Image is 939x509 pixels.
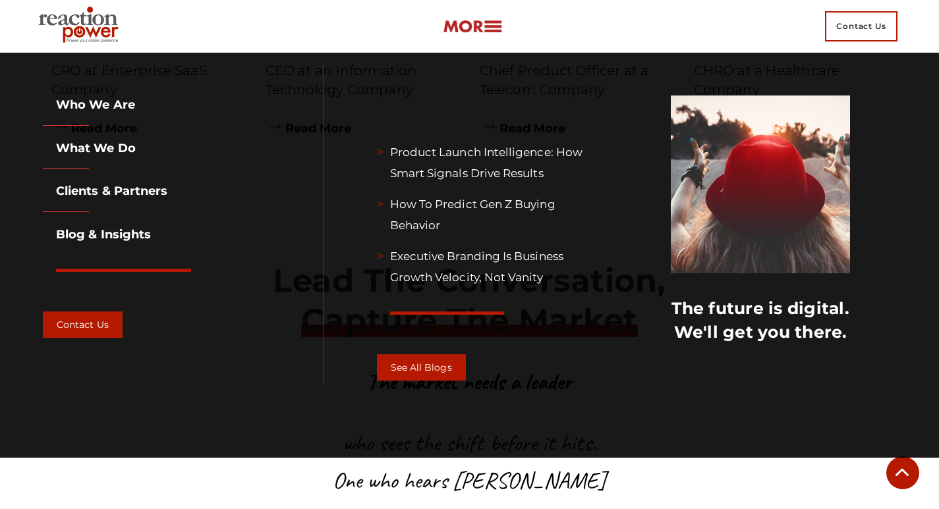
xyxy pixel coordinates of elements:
[390,198,555,232] a: How to Predict Gen Z Buying Behavior
[43,184,167,198] a: Clients & partners
[671,298,849,342] a: The future is digital.We'll get you there.
[43,97,135,112] a: Who we are
[390,250,563,284] a: Executive Branding Is Business Growth Velocity, Not Vanity
[390,146,583,180] a: Product Launch Intelligence: How Smart Signals Drive Results
[33,3,128,50] img: Executive Branding | Personal Branding Agency
[443,19,502,34] img: more-btn.png
[43,227,151,242] a: Blog & Insights
[43,141,136,155] a: What we do
[377,354,466,381] a: See all Blogs
[43,311,123,338] a: Contact Us
[825,11,897,41] span: Contact Us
